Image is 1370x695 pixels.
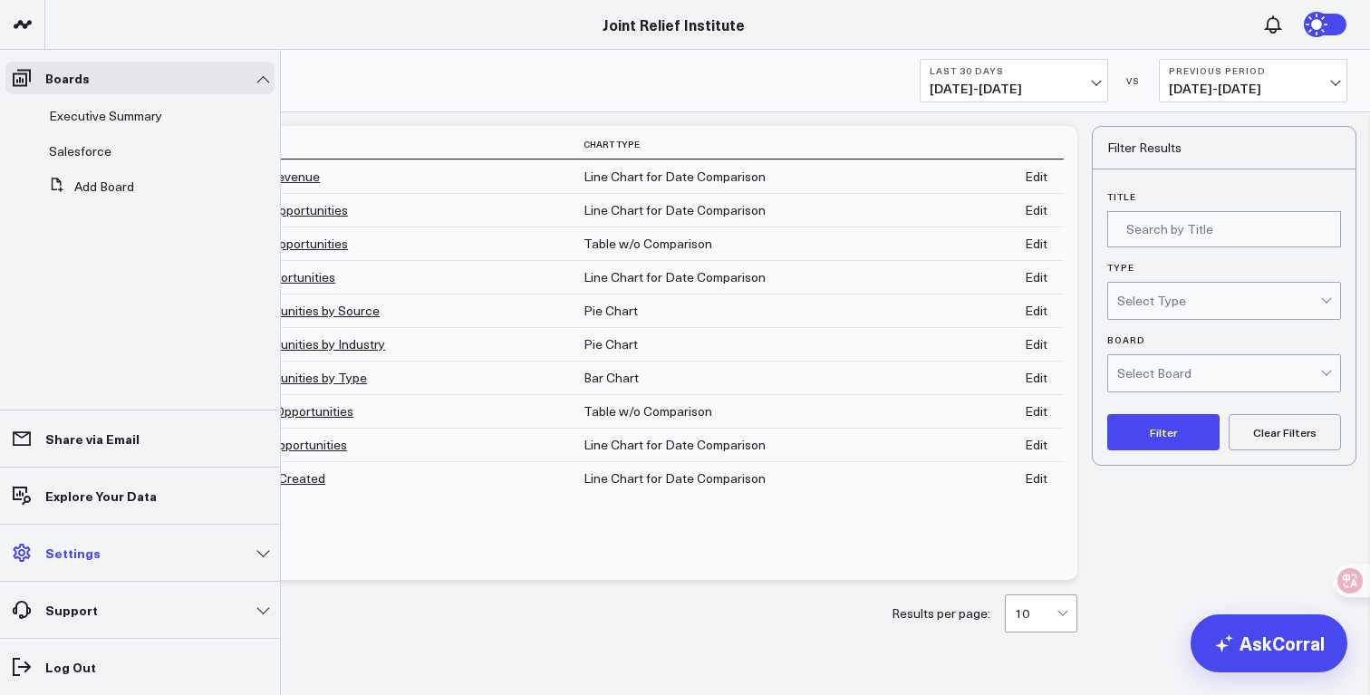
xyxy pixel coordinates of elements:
button: Filter [1107,414,1220,450]
button: Previous Period[DATE]-[DATE] [1159,59,1347,102]
p: Explore Your Data [45,488,157,503]
a: Edit [1025,201,1047,218]
td: Pie Chart [584,294,1006,327]
td: Line Chart for Date Comparison [584,193,1006,227]
td: Line Chart for Date Comparison [584,428,1006,461]
a: Edit [1025,168,1047,185]
div: 10 [1015,606,1056,621]
p: Boards [45,71,90,85]
div: Results per page: [892,607,990,620]
a: All Opportunities [240,268,335,285]
a: Opportunities by Source [240,302,380,319]
a: Executive Summary [49,109,162,123]
a: Opportunities by Type [240,369,367,386]
span: Salesforce [49,142,111,159]
label: Type [1107,262,1341,273]
label: Board [1107,334,1341,345]
td: Line Chart for Date Comparison [584,260,1006,294]
span: Executive Summary [49,107,162,124]
p: Support [45,603,98,617]
a: Opportunities by Industry [240,335,385,352]
span: [DATE] - [DATE] [930,82,1098,96]
input: Search by Title [1107,211,1341,247]
b: Previous Period [1169,65,1337,76]
td: Bar Chart [584,361,1006,394]
th: Title [240,130,584,159]
td: Line Chart for Date Comparison [584,461,1006,495]
div: Select Board [1117,366,1320,381]
a: Leads Created [240,469,325,487]
button: Clear Filters [1229,414,1341,450]
td: Table w/o Comparison [584,394,1006,428]
a: Edit [1025,469,1047,487]
label: Title [1107,191,1341,202]
a: Edit [1025,436,1047,453]
td: Table w/o Comparison [584,227,1006,260]
a: Edit [1025,268,1047,285]
a: Edit [1025,402,1047,420]
a: Edit [1025,335,1047,352]
a: Log Out [5,651,275,683]
th: Chart Type [584,130,1006,159]
td: Line Chart for Date Comparison [584,159,1006,193]
a: Lost Opportunities [240,436,347,453]
a: Joint Relief Institute [603,14,745,34]
button: Last 30 Days[DATE]-[DATE] [920,59,1108,102]
p: Log Out [45,660,96,674]
div: Select Type [1117,294,1320,308]
p: Settings [45,545,101,560]
a: Won Opportunities [240,201,348,218]
a: Edit [1025,302,1047,319]
a: Edit [1025,369,1047,386]
td: Pie Chart [584,327,1006,361]
button: Add Board [42,170,134,203]
p: Share via Email [45,431,140,446]
b: Last 30 Days [930,65,1098,76]
a: Won Opportunities [240,235,348,252]
a: AskCorral [1191,614,1347,672]
a: Edit [1025,235,1047,252]
div: Filter Results [1093,127,1356,169]
span: [DATE] - [DATE] [1169,82,1337,96]
div: VS [1117,75,1150,86]
a: Open Opportunities [240,402,353,420]
a: Salesforce [49,144,111,159]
